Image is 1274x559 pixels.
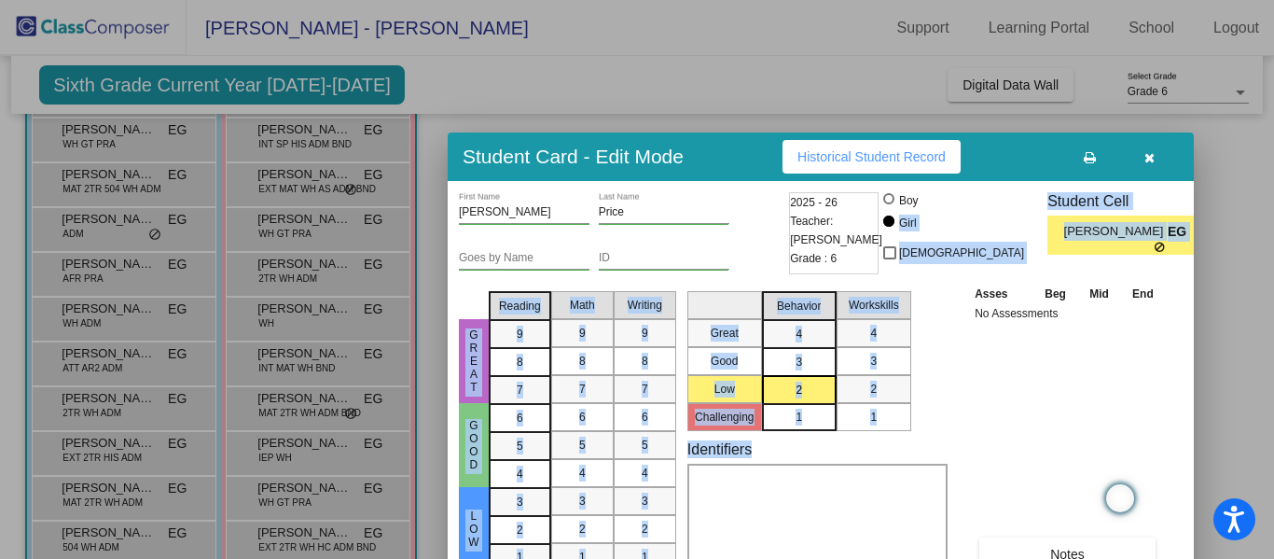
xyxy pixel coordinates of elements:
span: 6 [517,410,523,426]
div: Girl [898,215,917,231]
span: 8 [517,354,523,370]
span: Great [465,328,482,394]
th: Asses [970,284,1032,304]
span: 5 [642,437,648,454]
span: 2 [796,382,802,398]
span: 4 [517,466,523,482]
span: 3 [796,354,802,370]
span: 5 [579,437,586,454]
span: 6 [579,409,586,426]
span: [DEMOGRAPHIC_DATA] [899,242,1024,264]
span: Teacher: [PERSON_NAME] [790,212,882,249]
span: Workskills [849,297,899,314]
span: 8 [579,353,586,370]
span: 1 [796,409,802,426]
span: Writing [628,297,662,314]
span: 3 [579,493,586,510]
span: 6 [642,409,648,426]
span: 7 [517,382,523,398]
span: 2 [870,381,877,398]
span: 7 [642,381,648,398]
td: No Assessments [970,304,1166,323]
span: 9 [579,325,586,342]
span: 4 [870,325,877,342]
span: Grade : 6 [790,249,837,268]
span: 2 [517,522,523,538]
span: 2 [1194,224,1210,246]
span: Behavior [777,298,821,314]
span: 5 [517,438,523,454]
span: Good [465,419,482,471]
span: 7 [579,381,586,398]
span: Historical Student Record [797,149,946,164]
span: 8 [642,353,648,370]
span: EG [1168,222,1194,242]
label: Identifiers [687,440,752,458]
span: 4 [579,465,586,482]
span: Low [465,510,482,549]
th: Beg [1032,284,1077,304]
span: 4 [642,465,648,482]
span: 4 [796,326,802,342]
input: goes by name [459,252,589,265]
span: 2025 - 26 [790,193,838,212]
span: 3 [517,494,523,510]
span: Math [570,297,595,314]
span: 9 [642,325,648,342]
th: End [1120,284,1165,304]
span: Reading [499,298,541,314]
div: Boy [898,192,919,209]
h3: Student Cell [1047,192,1210,210]
span: 2 [642,521,648,538]
span: 9 [517,326,523,342]
span: 2 [579,521,586,538]
button: Historical Student Record [782,140,961,174]
h3: Student Card - Edit Mode [463,145,684,168]
span: 1 [870,409,877,426]
span: 3 [642,493,648,510]
th: Mid [1078,284,1120,304]
span: [PERSON_NAME] [1064,222,1168,242]
span: 3 [870,353,877,370]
